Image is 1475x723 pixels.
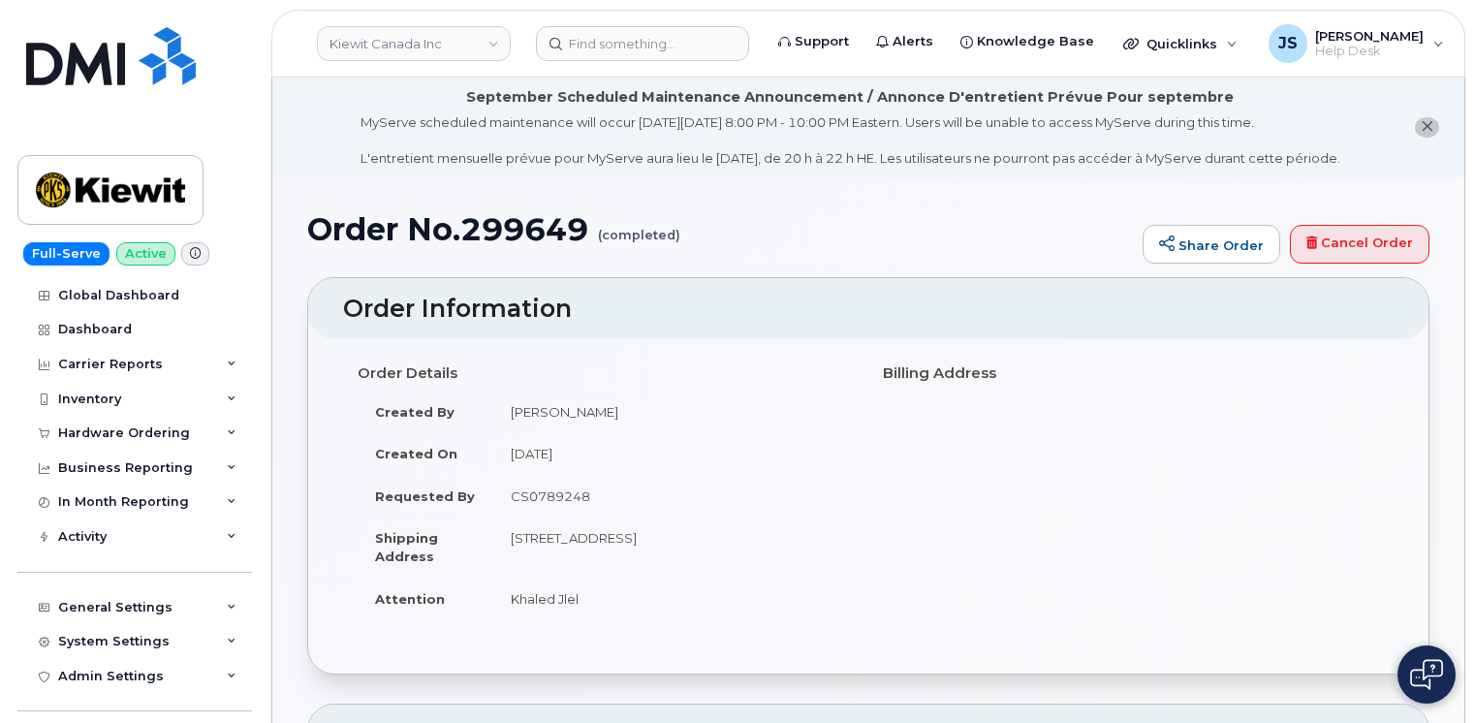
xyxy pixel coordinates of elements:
[361,113,1340,168] div: MyServe scheduled maintenance will occur [DATE][DATE] 8:00 PM - 10:00 PM Eastern. Users will be u...
[375,404,455,420] strong: Created By
[493,391,854,433] td: [PERSON_NAME]
[375,488,475,504] strong: Requested By
[493,517,854,577] td: [STREET_ADDRESS]
[883,365,1379,382] h4: Billing Address
[375,530,438,564] strong: Shipping Address
[1410,659,1443,690] img: Open chat
[493,432,854,475] td: [DATE]
[466,87,1234,108] div: September Scheduled Maintenance Announcement / Annonce D'entretient Prévue Pour septembre
[1143,225,1280,264] a: Share Order
[375,591,445,607] strong: Attention
[493,475,854,518] td: CS0789248
[1415,117,1439,138] button: close notification
[375,446,457,461] strong: Created On
[493,578,854,620] td: Khaled Jlel
[358,365,854,382] h4: Order Details
[598,212,680,242] small: (completed)
[1290,225,1429,264] a: Cancel Order
[307,212,1133,246] h1: Order No.299649
[343,296,1394,323] h2: Order Information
